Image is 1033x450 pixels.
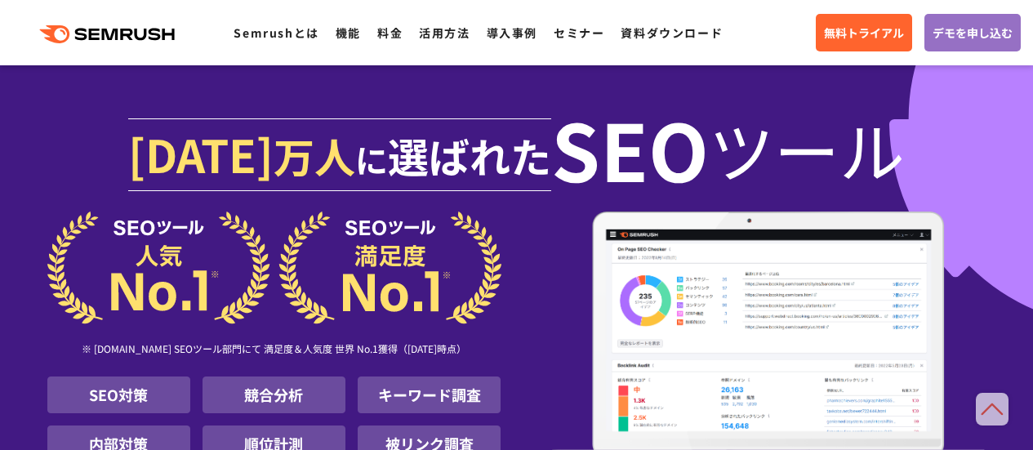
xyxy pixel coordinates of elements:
[824,24,904,42] span: 無料トライアル
[358,376,501,413] li: キーワード調査
[419,25,470,41] a: 活用方法
[47,324,501,376] div: ※ [DOMAIN_NAME] SEOツール部門にて 満足度＆人気度 世界 No.1獲得（[DATE]時点）
[377,25,403,41] a: 料金
[128,121,274,186] span: [DATE]
[355,136,388,183] span: に
[487,25,537,41] a: 導入事例
[234,25,318,41] a: Semrushとは
[388,126,551,185] span: 選ばれた
[621,25,723,41] a: 資料ダウンロード
[924,14,1021,51] a: デモを申し込む
[933,24,1013,42] span: デモを申し込む
[274,126,355,185] span: 万人
[47,376,190,413] li: SEO対策
[816,14,912,51] a: 無料トライアル
[551,116,709,181] span: SEO
[336,25,361,41] a: 機能
[709,116,905,181] span: ツール
[203,376,345,413] li: 競合分析
[554,25,604,41] a: セミナー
